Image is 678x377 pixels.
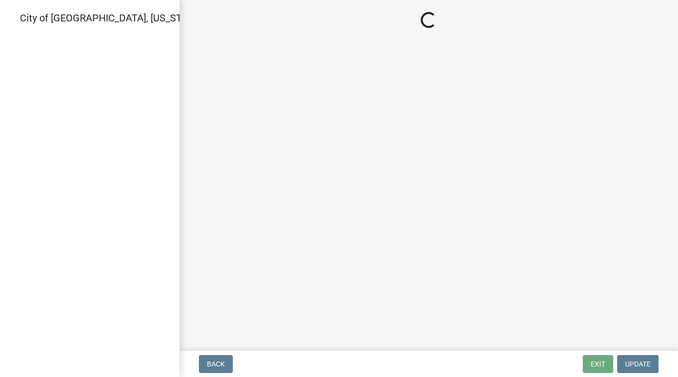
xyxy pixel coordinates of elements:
[583,355,613,373] button: Exit
[20,12,201,24] span: City of [GEOGRAPHIC_DATA], [US_STATE]
[199,355,233,373] button: Back
[617,355,659,373] button: Update
[207,360,225,368] span: Back
[625,360,651,368] span: Update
